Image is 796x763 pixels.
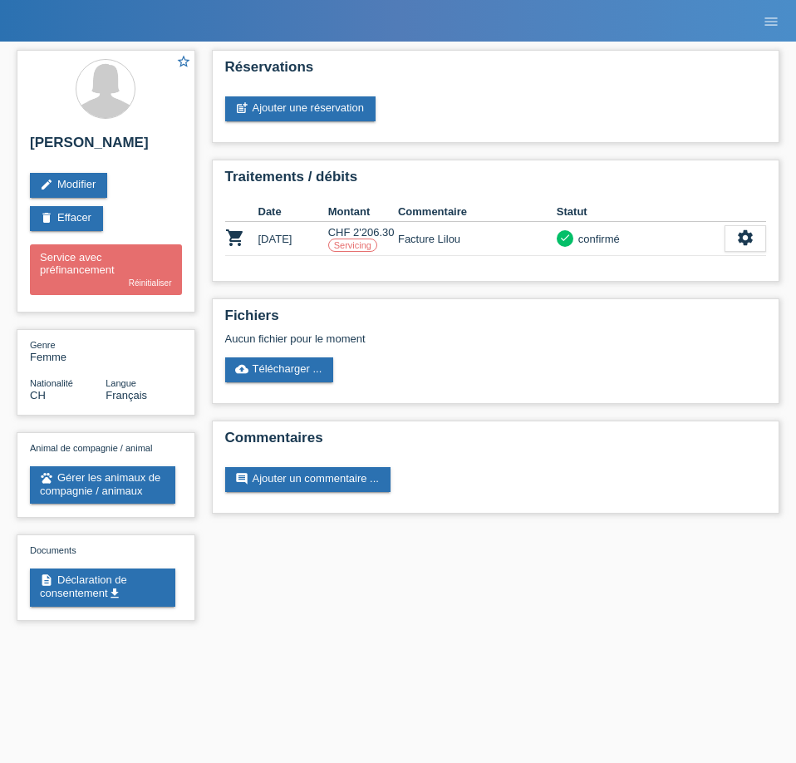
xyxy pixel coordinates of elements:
[176,54,191,71] a: star_border
[235,362,248,376] i: cloud_upload
[258,202,328,222] th: Date
[30,569,175,607] a: descriptionDéclaration de consentementget_app
[225,308,767,332] h2: Fichiers
[763,13,779,30] i: menu
[557,202,725,222] th: Statut
[40,471,53,485] i: pets
[225,169,767,194] h2: Traitements / débits
[225,59,767,84] h2: Réservations
[235,472,248,485] i: comment
[30,545,76,555] span: Documents
[30,338,106,363] div: Femme
[30,378,73,388] span: Nationalité
[30,135,182,160] h2: [PERSON_NAME]
[258,222,328,256] td: [DATE]
[40,178,53,191] i: edit
[225,430,767,455] h2: Commentaires
[225,228,245,248] i: POSP00026745
[328,239,377,252] label: Servicing
[30,206,103,231] a: deleteEffacer
[30,466,175,504] a: petsGérer les animaux de compagnie / animaux
[108,587,121,600] i: get_app
[559,232,571,244] i: check
[40,211,53,224] i: delete
[225,357,334,382] a: cloud_uploadTélécharger ...
[129,278,172,288] a: Réinitialiser
[40,573,53,587] i: description
[30,389,46,401] span: Suisse
[30,173,107,198] a: editModifier
[328,202,398,222] th: Montant
[398,222,557,256] td: Facture Lilou
[30,443,152,453] span: Animal de compagnie / animal
[176,54,191,69] i: star_border
[30,340,56,350] span: Genre
[225,332,611,345] div: Aucun fichier pour le moment
[225,96,376,121] a: post_addAjouter une réservation
[106,378,136,388] span: Langue
[754,16,788,26] a: menu
[328,222,398,256] td: CHF 2'206.30
[736,229,754,247] i: settings
[225,467,391,492] a: commentAjouter un commentaire ...
[398,202,557,222] th: Commentaire
[573,230,620,248] div: confirmé
[235,101,248,115] i: post_add
[106,389,147,401] span: Français
[30,244,182,295] div: Service avec préfinancement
